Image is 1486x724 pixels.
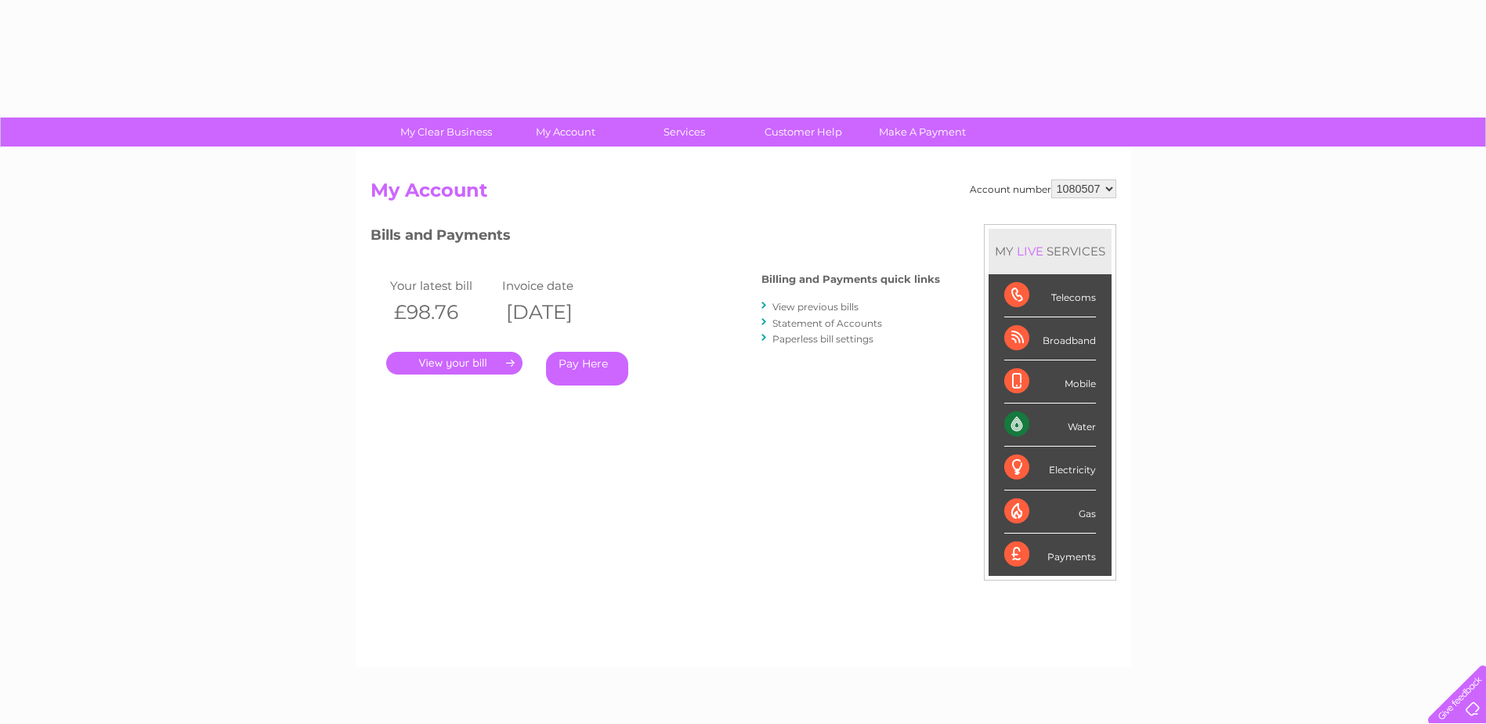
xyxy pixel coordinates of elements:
[1014,244,1047,259] div: LIVE
[386,296,499,328] th: £98.76
[1004,404,1096,447] div: Water
[546,352,628,386] a: Pay Here
[1004,274,1096,317] div: Telecoms
[386,352,522,375] a: .
[858,118,987,147] a: Make A Payment
[1004,360,1096,404] div: Mobile
[1004,491,1096,534] div: Gas
[381,118,511,147] a: My Clear Business
[970,179,1116,198] div: Account number
[772,333,873,345] a: Paperless bill settings
[1004,534,1096,576] div: Payments
[501,118,630,147] a: My Account
[989,229,1112,273] div: MY SERVICES
[371,224,940,252] h3: Bills and Payments
[772,317,882,329] a: Statement of Accounts
[498,296,611,328] th: [DATE]
[620,118,749,147] a: Services
[772,301,859,313] a: View previous bills
[371,179,1116,209] h2: My Account
[761,273,940,285] h4: Billing and Payments quick links
[498,275,611,296] td: Invoice date
[1004,317,1096,360] div: Broadband
[1004,447,1096,490] div: Electricity
[386,275,499,296] td: Your latest bill
[739,118,868,147] a: Customer Help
